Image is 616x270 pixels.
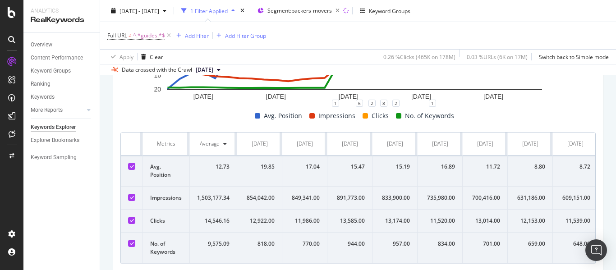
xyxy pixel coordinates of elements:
[107,4,170,18] button: [DATE] - [DATE]
[178,4,239,18] button: 1 Filter Applied
[392,100,400,107] div: 2
[425,240,455,248] div: 834.00
[342,140,358,148] div: [DATE]
[192,64,224,75] button: [DATE]
[200,140,220,148] div: Average
[429,100,436,107] div: 1
[31,53,83,63] div: Content Performance
[522,140,538,148] div: [DATE]
[31,136,79,145] div: Explorer Bookmarks
[567,140,584,148] div: [DATE]
[335,240,365,248] div: 944.00
[31,105,84,115] a: More Reports
[107,50,133,64] button: Apply
[185,32,209,39] div: Add Filter
[213,30,266,41] button: Add Filter Group
[380,240,410,248] div: 957.00
[380,194,410,202] div: 833,900.00
[196,66,213,74] span: 2025 Aug. 4th
[411,93,431,100] text: [DATE]
[585,239,607,261] div: Open Intercom Messenger
[143,233,190,264] td: No. of Keywords
[335,163,365,171] div: 15.47
[383,53,455,60] div: 0.26 % Clicks ( 465K on 178M )
[31,92,93,102] a: Keywords
[122,66,192,74] div: Data crossed with the Crawl
[432,140,448,148] div: [DATE]
[244,240,275,248] div: 818.00
[197,217,230,225] div: 14,546.16
[560,217,590,225] div: 11,539.00
[425,217,455,225] div: 11,520.00
[31,105,63,115] div: More Reports
[387,140,403,148] div: [DATE]
[150,140,182,148] div: Metrics
[515,194,545,202] div: 631,186.00
[31,7,92,15] div: Analytics
[335,194,365,202] div: 891,773.00
[297,140,313,148] div: [DATE]
[266,93,286,100] text: [DATE]
[133,29,165,42] span: ^.*guides.*$
[267,7,332,14] span: Segment: packers-movers
[560,240,590,248] div: 648.00
[31,123,76,132] div: Keywords Explorer
[335,217,365,225] div: 13,585.00
[31,136,93,145] a: Explorer Bookmarks
[467,53,528,60] div: 0.03 % URLs ( 6K on 17M )
[31,53,93,63] a: Content Performance
[560,194,590,202] div: 609,151.00
[470,217,500,225] div: 13,014.00
[290,217,320,225] div: 11,986.00
[143,210,190,233] td: Clicks
[290,194,320,202] div: 849,341.00
[425,163,455,171] div: 16.89
[290,240,320,248] div: 770.00
[244,217,275,225] div: 12,922.00
[120,53,133,60] div: Apply
[425,194,455,202] div: 735,980.00
[252,140,268,148] div: [DATE]
[31,66,71,76] div: Keyword Groups
[31,123,93,132] a: Keywords Explorer
[150,53,163,60] div: Clear
[560,163,590,171] div: 8.72
[483,93,503,100] text: [DATE]
[515,163,545,171] div: 8.80
[154,72,161,79] text: 16
[173,30,209,41] button: Add Filter
[193,93,213,100] text: [DATE]
[515,217,545,225] div: 12,153.00
[225,32,266,39] div: Add Filter Group
[332,100,339,107] div: 1
[31,66,93,76] a: Keyword Groups
[380,100,387,107] div: 8
[154,86,161,93] text: 20
[290,163,320,171] div: 17.04
[356,100,363,107] div: 6
[515,240,545,248] div: 659.00
[318,110,355,121] span: Impressions
[129,32,132,39] span: ≠
[190,7,228,14] div: 1 Filter Applied
[477,140,493,148] div: [DATE]
[244,163,275,171] div: 19.85
[380,163,410,171] div: 15.19
[535,50,609,64] button: Switch back to Simple mode
[405,110,454,121] span: No. of Keywords
[470,194,500,202] div: 700,416.00
[197,194,230,202] div: 1,503,177.34
[239,6,246,15] div: times
[254,4,343,18] button: Segment:packers-movers
[31,79,51,89] div: Ranking
[120,7,159,14] span: [DATE] - [DATE]
[369,7,410,14] div: Keyword Groups
[368,100,376,107] div: 2
[244,194,275,202] div: 854,042.00
[197,163,230,171] div: 12.73
[470,240,500,248] div: 701.00
[31,15,92,25] div: RealKeywords
[31,79,93,89] a: Ranking
[539,53,609,60] div: Switch back to Simple mode
[31,153,93,162] a: Keyword Sampling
